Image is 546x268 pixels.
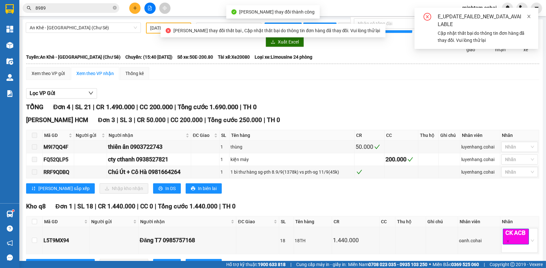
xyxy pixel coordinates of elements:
[264,116,265,124] span: |
[433,261,479,268] span: Miền Bắc
[166,28,171,33] span: close-circle
[198,185,217,192] span: In biên lai
[534,5,540,11] span: caret-down
[158,203,218,210] span: Tổng cước 1.440.000
[266,37,304,47] button: downloadXuất Excel
[218,53,250,61] span: Tài xế: Xe20080
[117,116,118,124] span: |
[136,103,138,111] span: |
[238,218,272,225] span: ĐC Giao
[191,186,195,191] span: printer
[134,116,135,124] span: |
[88,91,93,96] span: down
[109,132,185,139] span: Người nhận
[230,168,353,176] div: 1 bì thư hàng sg-pth 8.9/9(1378k) vs pth-sg 11/9(45k)
[38,261,90,268] span: [PERSON_NAME] sắp xếp
[204,116,206,124] span: |
[140,218,229,225] span: Người nhận
[26,203,46,210] span: Kho q8
[510,262,515,267] span: copyright
[220,156,228,163] div: 1
[438,30,531,44] div: Cập nhật thất bại do thông tin đơn hàng đã thay đổi. Vui lòng thử lại
[74,203,76,210] span: |
[243,103,257,111] span: TH 0
[426,216,458,227] th: Ghi chú
[368,262,427,267] strong: 0708 023 035 - 0935 103 250
[506,240,510,243] span: close
[380,216,395,227] th: CC
[91,218,132,225] span: Người gửi
[140,203,153,210] span: CC 0
[26,88,97,99] button: Lọc VP Gửi
[113,5,117,11] span: close-circle
[30,23,137,33] span: An Khê - Sài Gòn (Chư Sê)
[144,3,156,14] button: file-add
[133,6,137,10] span: plus
[258,262,286,267] strong: 1900 633 818
[255,53,312,61] span: Loại xe: Limousine 24 phòng
[527,14,531,19] span: close
[165,185,176,192] span: In DS
[173,28,380,33] span: [PERSON_NAME] thay đổi thất bại , Cập nhật thất bại do thông tin đơn hàng đã thay đổi. Vui lòng t...
[6,42,13,49] img: warehouse-icon
[193,132,213,139] span: ĐC Giao
[165,261,176,268] span: In DS
[43,227,90,254] td: L5T9MX94
[505,5,511,11] img: icon-new-feature
[348,261,427,268] span: Miền Nam
[108,155,190,164] div: cty cthanh 0938527821
[174,103,176,111] span: |
[7,254,13,261] span: message
[6,26,13,33] img: dashboard-icon
[178,103,238,111] span: Tổng cước 1.690.000
[374,144,380,150] span: check
[96,103,135,111] span: CR 1.490.000
[30,89,55,97] span: Lọc VP Gửi
[44,132,67,139] span: Mã GD
[158,186,163,191] span: printer
[231,9,237,14] span: check-circle
[7,225,13,232] span: question-circle
[461,168,499,176] div: luyenhang.cohai
[229,130,355,141] th: Tên hàng
[230,156,353,163] div: kiện máy
[267,116,280,124] span: TH 0
[484,261,485,268] span: |
[100,183,148,194] button: downloadNhập kho nhận
[98,203,135,210] span: CR 1.440.000
[265,23,302,33] button: syncLàm mới
[222,203,236,210] span: TH 0
[355,130,385,141] th: CR
[332,216,379,227] th: CR
[140,103,173,111] span: CC 200.000
[6,58,13,65] img: warehouse-icon
[531,3,542,14] button: caret-down
[208,116,262,124] span: Tổng cước 250.000
[200,23,258,33] span: 15:40 - 50E-200.80
[137,116,166,124] span: CR 50.000
[333,236,378,245] div: 1.440.000
[153,183,181,194] button: printerIn DS
[77,203,93,210] span: SL 18
[55,203,73,210] span: Đơn 1
[159,3,171,14] button: aim
[76,70,114,77] div: Xem theo VP nhận
[240,103,241,111] span: |
[5,4,14,14] img: logo-vxr
[290,261,291,268] span: |
[162,6,167,10] span: aim
[502,132,537,139] div: Nhãn
[44,236,88,244] div: L5T9MX94
[32,70,65,77] div: Xem theo VP gửi
[31,186,36,191] span: sort-ascending
[44,143,73,151] div: M9I7QQ4F
[26,103,44,111] span: TỔNG
[171,116,203,124] span: CC 200.000
[140,236,235,245] div: Đăng T7 0985757168
[230,143,353,150] div: thùng
[460,130,500,141] th: Nhân viên
[148,6,152,10] span: file-add
[395,216,426,227] th: Thu hộ
[44,218,83,225] span: Mã GD
[459,237,499,244] div: oanh.cohai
